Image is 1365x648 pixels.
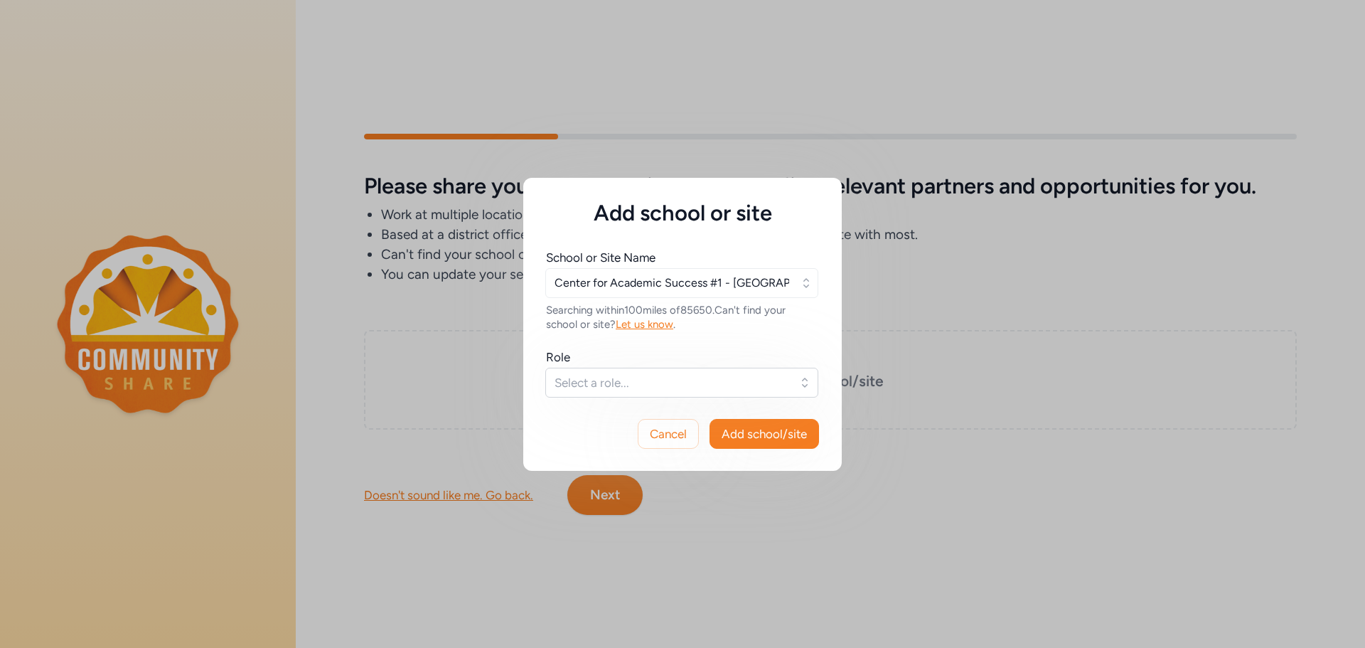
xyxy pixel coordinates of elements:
[722,425,807,442] span: Add school/site
[555,374,789,391] span: Select a role...
[546,349,570,366] div: Role
[545,268,818,298] input: Enter school name...
[546,201,819,226] h5: Add school or site
[616,318,673,331] span: Let us know
[650,425,687,442] span: Cancel
[546,303,819,331] div: Searching within 100 miles of 85650 . Can't find your school or site? .
[546,249,655,266] div: School or Site Name
[545,368,818,398] button: Select a role...
[710,419,819,449] button: Add school/site
[638,419,699,449] button: Cancel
